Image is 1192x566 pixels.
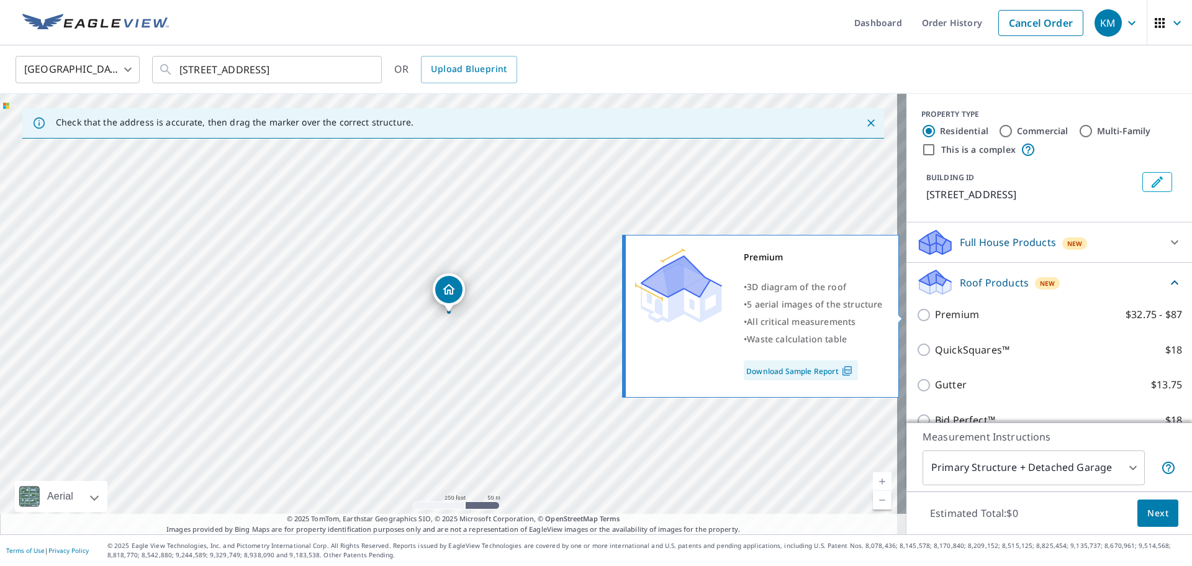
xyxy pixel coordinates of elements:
p: Premium [935,307,979,322]
span: 3D diagram of the roof [747,281,846,293]
p: QuickSquares™ [935,342,1009,358]
a: Terms of Use [6,546,45,555]
span: Next [1147,506,1168,521]
p: Measurement Instructions [923,429,1176,444]
a: OpenStreetMap [545,514,597,523]
a: Current Level 17, Zoom Out [873,491,892,509]
span: © 2025 TomTom, Earthstar Geographics SIO, © 2025 Microsoft Corporation, © [287,514,620,524]
p: $13.75 [1151,377,1182,393]
button: Close [863,115,879,131]
img: EV Logo [22,14,169,32]
a: Cancel Order [998,10,1083,36]
img: Premium [635,249,722,323]
p: $32.75 - $87 [1126,307,1182,322]
span: All critical measurements [747,316,856,327]
p: Full House Products [960,235,1056,250]
label: Commercial [1017,125,1068,137]
p: Gutter [935,377,967,393]
div: • [744,296,883,313]
a: Privacy Policy [48,546,89,555]
img: Pdf Icon [839,365,856,377]
div: PROPERTY TYPE [921,109,1177,120]
p: $18 [1165,342,1182,358]
div: • [744,278,883,296]
div: Dropped pin, building 1, Residential property, 119 Hastings Ave Havertown, PA 19083 [433,273,465,312]
p: | [6,547,89,554]
span: Waste calculation table [747,333,847,345]
span: 5 aerial images of the structure [747,298,882,310]
span: New [1067,239,1083,249]
div: Full House ProductsNew [916,227,1182,257]
a: Upload Blueprint [421,56,517,83]
label: Residential [940,125,988,137]
a: Download Sample Report [744,360,858,380]
div: Primary Structure + Detached Garage [923,450,1145,485]
div: • [744,313,883,331]
div: Premium [744,249,883,266]
div: OR [394,56,517,83]
input: Search by address or latitude-longitude [179,52,356,87]
label: Multi-Family [1097,125,1151,137]
span: Upload Blueprint [431,62,507,77]
div: Aerial [15,481,107,512]
a: Current Level 17, Zoom In [873,472,892,491]
div: Roof ProductsNew [916,268,1182,297]
a: Terms [600,514,620,523]
span: New [1040,278,1055,288]
div: [GEOGRAPHIC_DATA] [16,52,140,87]
button: Edit building 1 [1142,172,1172,192]
p: $18 [1165,413,1182,428]
p: Estimated Total: $0 [920,500,1028,527]
div: Aerial [43,481,77,512]
span: Your report will include the primary structure and a detached garage if one exists. [1161,460,1176,475]
p: © 2025 Eagle View Technologies, Inc. and Pictometry International Corp. All Rights Reserved. Repo... [107,541,1186,560]
p: Check that the address is accurate, then drag the marker over the correct structure. [56,117,413,128]
label: This is a complex [941,144,1016,156]
p: Bid Perfect™ [935,413,995,428]
div: KM [1095,9,1122,37]
p: Roof Products [960,275,1029,290]
p: BUILDING ID [926,172,974,183]
button: Next [1137,500,1178,527]
p: [STREET_ADDRESS] [926,187,1137,202]
div: • [744,331,883,348]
